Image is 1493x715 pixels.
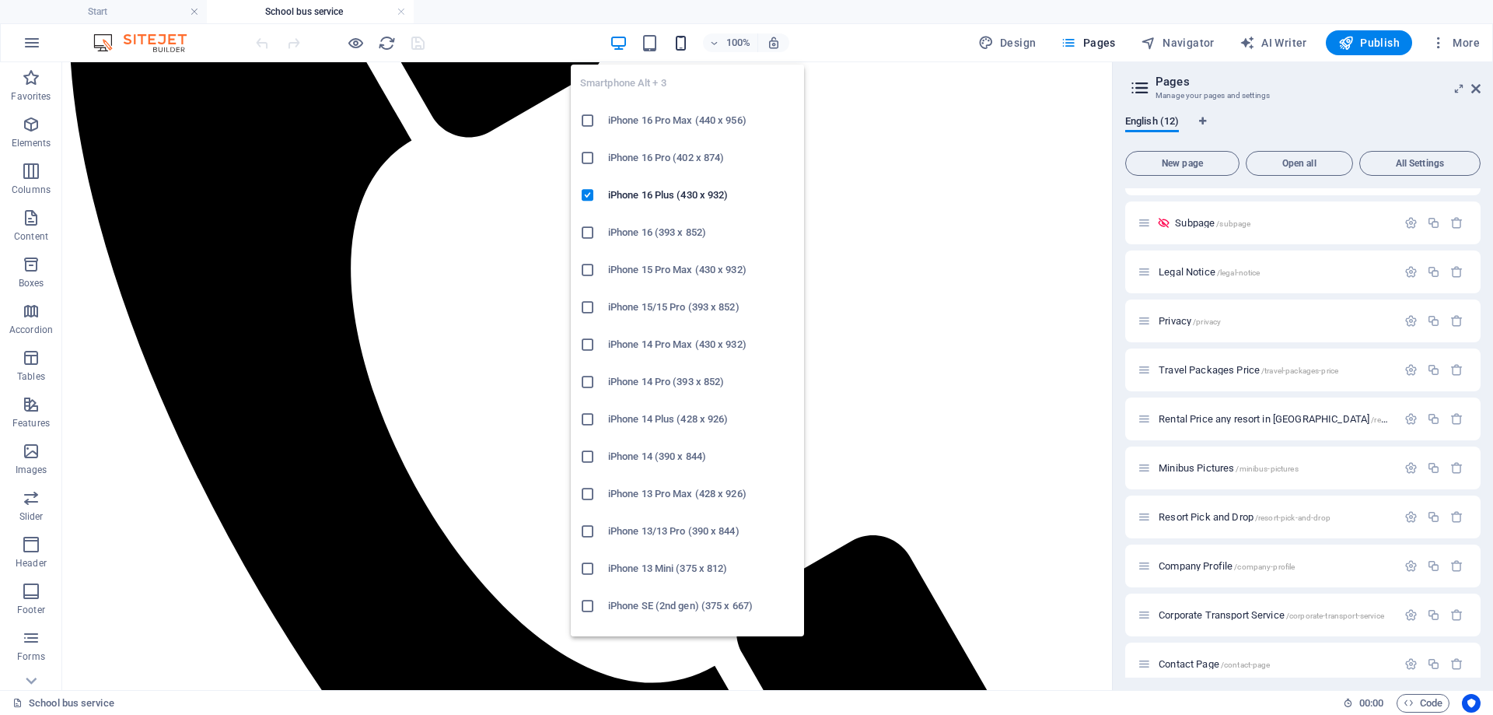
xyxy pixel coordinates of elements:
[1154,267,1397,277] div: Legal Notice/legal-notice
[1462,694,1481,713] button: Usercentrics
[1427,608,1440,622] div: Duplicate
[1286,612,1384,620] span: /corporate-transport-service
[1234,563,1295,571] span: /company-profile
[1450,559,1463,573] div: Remove
[1427,559,1440,573] div: Duplicate
[1159,266,1260,278] span: Click to open page
[1125,112,1179,134] span: English (12)
[1240,35,1307,51] span: AI Writer
[12,417,50,429] p: Features
[1159,315,1221,327] span: Click to open page
[1125,151,1240,176] button: New page
[1450,412,1463,426] div: Remove
[1450,510,1463,524] div: Remove
[1404,216,1418,230] div: Settings
[1154,512,1397,522] div: Resort Pick and Drop/resort-pick-and-drop
[1404,559,1418,573] div: Settings
[608,559,795,578] h6: iPhone 13 Mini (375 x 812)
[1343,694,1384,713] h6: Session time
[1170,218,1397,228] div: Subpage/subpage
[608,298,795,317] h6: iPhone 15/15 Pro (393 x 852)
[12,137,51,149] p: Elements
[1338,35,1400,51] span: Publish
[1061,35,1115,51] span: Pages
[1154,610,1397,620] div: Corporate Transport Service/corporate-transport-service
[1427,412,1440,426] div: Duplicate
[608,485,795,503] h6: iPhone 13 Pro Max (428 x 926)
[1450,314,1463,328] div: Remove
[17,650,45,663] p: Forms
[1404,461,1418,475] div: Settings
[1154,316,1397,326] div: Privacy/privacy
[1141,35,1215,51] span: Navigator
[608,335,795,354] h6: iPhone 14 Pro Max (430 x 932)
[1450,216,1463,230] div: Remove
[11,90,51,103] p: Favorites
[1236,464,1298,473] span: /minibus-pictures
[1159,462,1299,474] span: Click to open page
[1404,608,1418,622] div: Settings
[608,186,795,205] h6: iPhone 16 Plus (430 x 932)
[1132,159,1233,168] span: New page
[1359,151,1481,176] button: All Settings
[1154,659,1397,669] div: Contact Page/contact-page
[1221,661,1271,669] span: /contact-page
[1370,697,1372,709] span: :
[17,370,45,383] p: Tables
[1404,265,1418,279] div: Settings
[1431,35,1480,51] span: More
[1450,657,1463,671] div: Remove
[1427,314,1440,328] div: Duplicate
[1255,513,1330,522] span: /resort-pick-and-drop
[1253,159,1346,168] span: Open all
[1261,366,1338,375] span: /travel-packages-price
[1450,608,1463,622] div: Remove
[1425,30,1486,55] button: More
[1159,658,1270,670] span: Click to open page
[12,694,114,713] a: Click to cancel selection. Double-click to open Pages
[1397,694,1449,713] button: Code
[1175,217,1250,229] span: Click to open page
[1246,151,1353,176] button: Open all
[608,373,795,391] h6: iPhone 14 Pro (393 x 852)
[62,62,1112,690] iframe: To enrich screen reader interactions, please activate Accessibility in Grammarly extension settings
[608,111,795,130] h6: iPhone 16 Pro Max (440 x 956)
[1359,694,1383,713] span: 00 00
[1154,561,1397,571] div: Company Profile/company-profile
[1159,364,1338,376] span: Click to open page
[608,223,795,242] h6: iPhone 16 (393 x 852)
[1125,115,1481,145] div: Language Tabs
[1366,159,1474,168] span: All Settings
[1159,609,1384,621] span: Click to open page
[1233,30,1313,55] button: AI Writer
[608,447,795,466] h6: iPhone 14 (390 x 844)
[1193,317,1221,326] span: /privacy
[1054,30,1121,55] button: Pages
[1404,510,1418,524] div: Settings
[9,324,53,336] p: Accordion
[1427,657,1440,671] div: Duplicate
[1159,560,1295,572] span: Click to open page
[1156,89,1449,103] h3: Manage your pages and settings
[1156,75,1481,89] h2: Pages
[1154,414,1397,424] div: Rental Price any resort in [GEOGRAPHIC_DATA]/rental-price-any-resort-in-[GEOGRAPHIC_DATA]
[608,634,795,653] h6: Galaxy S22/S23/S24 Ultra (384 x 824)
[1427,363,1440,377] div: Duplicate
[16,557,47,570] p: Header
[608,522,795,541] h6: iPhone 13/13 Pro (390 x 844)
[1427,461,1440,475] div: Duplicate
[1427,265,1440,279] div: Duplicate
[1404,363,1418,377] div: Settings
[1154,463,1397,473] div: Minibus Pictures/minibus-pictures
[608,597,795,615] h6: iPhone SE (2nd gen) (375 x 667)
[1404,412,1418,426] div: Settings
[17,604,45,616] p: Footer
[19,510,44,523] p: Slider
